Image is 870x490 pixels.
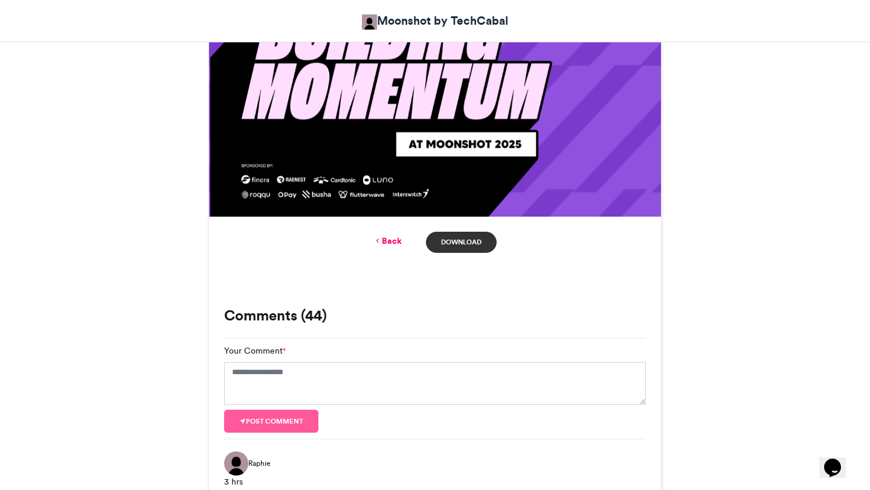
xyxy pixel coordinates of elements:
a: Download [426,232,497,253]
button: Post comment [224,410,318,433]
a: Back [373,235,402,247]
h3: Comments (44) [224,308,646,323]
a: Moonshot by TechCabal [362,12,508,30]
label: Your Comment [224,345,286,357]
div: 3 hrs [224,476,646,488]
iframe: chat widget [819,442,858,478]
img: Raphie [224,451,248,476]
span: Raphie [248,458,271,469]
img: Moonshot by TechCabal [362,14,377,30]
